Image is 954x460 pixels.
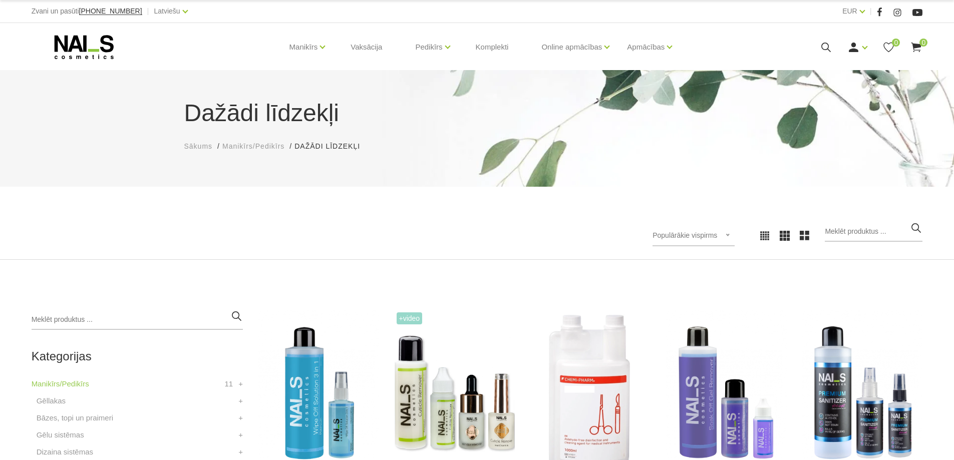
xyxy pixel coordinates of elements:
a: Latviešu [154,5,180,17]
input: Meklēt produktus ... [825,222,922,242]
a: Manikīrs/Pedikīrs [222,141,284,152]
a: 0 [882,41,895,54]
span: 0 [919,39,927,47]
span: 11 [224,378,233,390]
a: + [238,412,243,424]
span: | [870,5,872,18]
span: Manikīrs/Pedikīrs [222,142,284,150]
a: + [238,446,243,458]
a: + [238,378,243,390]
a: Manikīrs/Pedikīrs [32,378,89,390]
a: Online apmācības [541,27,602,67]
a: + [238,429,243,441]
span: Sākums [184,142,213,150]
span: +Video [397,312,423,324]
a: Dizaina sistēmas [37,446,93,458]
a: + [238,395,243,407]
a: EUR [842,5,857,17]
li: Dažādi līdzekļi [294,141,370,152]
a: [PHONE_NUMBER] [79,8,142,15]
a: Sākums [184,141,213,152]
div: Zvani un pasūti [32,5,142,18]
a: 0 [910,41,922,54]
a: Pedikīrs [415,27,442,67]
a: Bāzes, topi un praimeri [37,412,113,424]
input: Meklēt produktus ... [32,310,243,330]
a: Gēlu sistēmas [37,429,84,441]
a: Gēllakas [37,395,66,407]
span: Populārākie vispirms [653,231,717,239]
span: [PHONE_NUMBER] [79,7,142,15]
a: Vaksācija [343,23,390,71]
a: Apmācības [627,27,665,67]
a: Manikīrs [289,27,318,67]
a: Komplekti [468,23,517,71]
span: 0 [892,39,900,47]
h1: Dažādi līdzekļi [184,95,770,131]
h2: Kategorijas [32,350,243,363]
span: | [147,5,149,18]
